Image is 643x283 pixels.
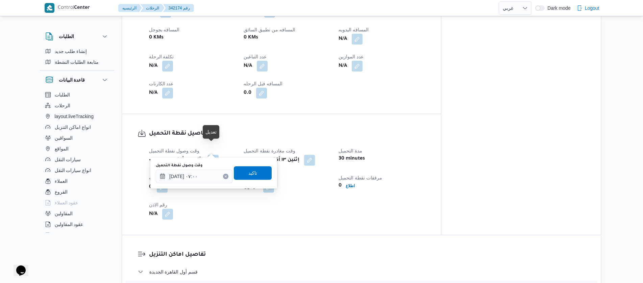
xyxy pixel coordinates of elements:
b: N/A [339,62,347,70]
button: 342174 رقم [163,4,194,12]
button: تاكيد [234,166,272,180]
button: عقود المقاولين [43,219,112,230]
h3: الطلبات [59,32,74,40]
button: الفروع [43,187,112,197]
div: الطلبات [40,46,114,70]
h3: قاعدة البيانات [59,76,85,84]
button: layout.liveTracking [43,111,112,122]
span: المسافه بجوجل [149,27,180,32]
span: متابعة الطلبات النشطة [55,58,99,66]
button: Logout [574,1,602,15]
span: سيارات النقل [55,155,81,164]
span: الفروع [55,188,68,196]
span: المسافه اليدويه [339,27,369,32]
span: الرحلات [55,102,70,110]
b: N/A [339,35,347,43]
button: اجهزة التليفون [43,230,112,240]
label: وقت وصول نفطة التحميل [156,163,202,168]
span: عدد التباعين [244,54,267,59]
span: اجهزة التليفون [55,231,83,239]
img: X8yXhbKr1z7QwAAAABJRU5ErkJggg== [45,3,54,13]
span: عدد الموازين [339,54,364,59]
button: المقاولين [43,208,112,219]
b: إثنين ١٣ أكتوبر ٢٠٢٥ ٠٧:٣٠ [244,156,299,164]
span: وقت مغادرة نقطة التحميل [244,148,295,153]
b: 0 [149,183,152,191]
button: قسم أول القاهرة الجديدة [138,268,586,276]
span: عدد الوحدات المحمله [149,175,191,180]
span: المسافه من تطبيق السائق [244,27,295,32]
b: إثنين ١٣ أكتوبر ٢٠٢٥ ٠٧:٠٠ [149,156,203,164]
span: السواقين [55,134,73,142]
span: Dark mode [545,5,570,11]
span: انواع سيارات النقل [55,166,92,174]
b: اطلاع [346,183,355,188]
span: المقاولين [55,209,73,218]
span: تاكيد [248,169,257,177]
button: العملاء [43,176,112,187]
button: الرحلات [141,4,165,12]
span: إنشاء طلب جديد [55,47,87,55]
button: انواع اماكن التنزيل [43,122,112,133]
button: عقود العملاء [43,197,112,208]
button: السواقين [43,133,112,143]
button: الرئيسيه [118,4,142,12]
span: وقت وصول نفطة التحميل [149,148,200,153]
button: المواقع [43,143,112,154]
b: N/A [149,210,157,218]
span: قسم أول القاهرة الجديدة [149,268,198,276]
span: عدد الكارتات [149,81,174,86]
button: إنشاء طلب جديد [43,46,112,57]
div: قاعدة البيانات [40,89,114,235]
b: 0 [339,182,342,190]
b: 0 KMs [149,34,164,42]
h3: تفاصيل نقطة التحميل [149,129,426,138]
button: الطلبات [43,89,112,100]
span: المسافه فبل الرحله [244,81,282,86]
b: 0 KMs [244,34,258,42]
b: Center [74,5,90,11]
b: N/A [149,89,157,97]
span: رقم الاذن [149,202,168,207]
span: المواقع [55,145,69,153]
span: انواع اماكن التنزيل [55,123,91,131]
button: الرحلات [43,100,112,111]
button: انواع سيارات النقل [43,165,112,176]
h3: تفاصيل اماكن التنزيل [149,250,586,259]
b: 0.0 [244,89,251,97]
div: تعديل [205,128,217,136]
span: تكلفة الرحلة [149,54,174,59]
button: قاعدة البيانات [45,76,109,84]
b: N/A [244,62,252,70]
span: layout.liveTracking [55,112,94,120]
button: اطلاع [343,182,357,190]
b: N/A [149,62,157,70]
span: مدة التحميل [339,148,362,153]
span: العملاء [55,177,68,185]
span: الطلبات [55,91,70,99]
button: Clear input [223,174,228,179]
iframe: chat widget [7,256,28,276]
span: عقود المقاولين [55,220,83,228]
span: Logout [585,4,599,12]
input: Press the down key to open a popover containing a calendar. [156,170,232,183]
span: مرفقات نقطة التحميل [339,175,382,180]
button: متابعة الطلبات النشطة [43,57,112,67]
b: 30 minutes [339,155,365,163]
button: الطلبات [45,32,109,40]
span: عقود العملاء [55,199,78,207]
button: سيارات النقل [43,154,112,165]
